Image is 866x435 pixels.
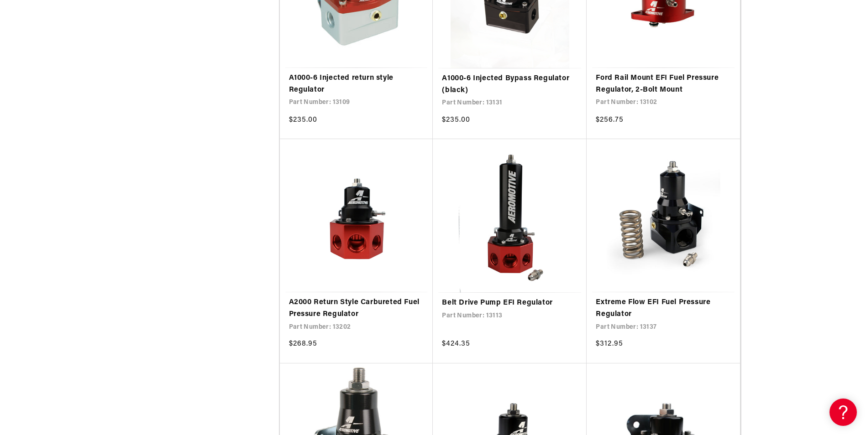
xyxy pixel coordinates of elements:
[596,72,731,96] a: Ford Rail Mount EFI Fuel Pressure Regulator, 2-Bolt Mount
[289,72,424,96] a: A1000-6 Injected return style Regulator
[596,297,731,320] a: Extreme Flow EFI Fuel Pressure Regulator
[442,73,577,96] a: A1000-6 Injected Bypass Regulator (black)
[442,297,577,309] a: Belt Drive Pump EFI Regulator
[289,297,424,320] a: A2000 Return Style Carbureted Fuel Pressure Regulator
